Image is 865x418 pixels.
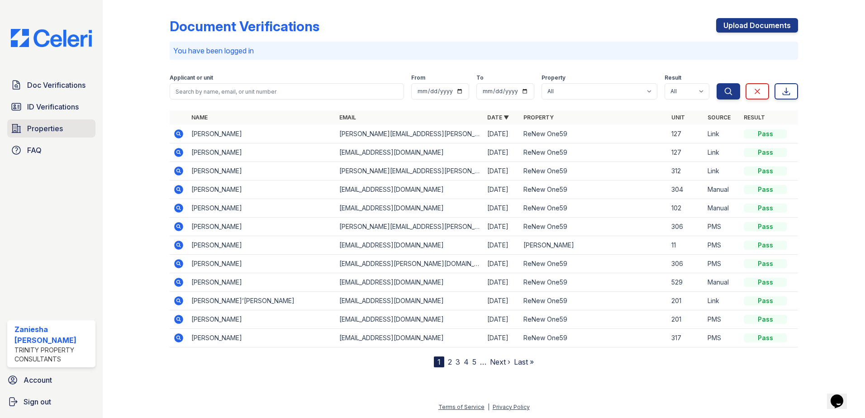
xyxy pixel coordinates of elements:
a: Date ▼ [487,114,509,121]
div: Pass [744,241,787,250]
td: [DATE] [484,273,520,292]
div: Zaniesha [PERSON_NAME] [14,324,92,346]
span: Doc Verifications [27,80,86,90]
div: Pass [744,129,787,138]
td: 102 [668,199,704,218]
a: 3 [456,357,460,366]
a: Next › [490,357,510,366]
td: [PERSON_NAME] [188,143,336,162]
a: 4 [464,357,469,366]
label: Property [542,74,566,81]
div: Trinity Property Consultants [14,346,92,364]
a: Account [4,371,99,389]
div: 1 [434,356,444,367]
td: Link [704,125,740,143]
a: Email [339,114,356,121]
span: Properties [27,123,63,134]
div: Pass [744,204,787,213]
td: [EMAIL_ADDRESS][PERSON_NAME][DOMAIN_NAME] [336,255,484,273]
td: [PERSON_NAME] [520,236,668,255]
span: Sign out [24,396,51,407]
td: 11 [668,236,704,255]
td: [EMAIL_ADDRESS][DOMAIN_NAME] [336,180,484,199]
a: Privacy Policy [493,404,530,410]
td: PMS [704,236,740,255]
td: Manual [704,180,740,199]
a: ID Verifications [7,98,95,116]
a: Property [523,114,554,121]
a: Properties [7,119,95,138]
p: You have been logged in [173,45,794,56]
td: [EMAIL_ADDRESS][DOMAIN_NAME] [336,329,484,347]
td: [PERSON_NAME] [188,255,336,273]
td: [DATE] [484,162,520,180]
td: [PERSON_NAME] [188,236,336,255]
td: PMS [704,218,740,236]
td: ReNew One59 [520,143,668,162]
td: [PERSON_NAME][EMAIL_ADDRESS][PERSON_NAME][PERSON_NAME][DOMAIN_NAME] [336,125,484,143]
div: | [488,404,490,410]
td: [EMAIL_ADDRESS][DOMAIN_NAME] [336,310,484,329]
td: ReNew One59 [520,125,668,143]
td: [EMAIL_ADDRESS][DOMAIN_NAME] [336,199,484,218]
label: Result [665,74,681,81]
td: Link [704,162,740,180]
td: ReNew One59 [520,218,668,236]
td: Manual [704,199,740,218]
td: 127 [668,125,704,143]
div: Pass [744,296,787,305]
td: 304 [668,180,704,199]
td: ReNew One59 [520,199,668,218]
td: PMS [704,310,740,329]
a: 5 [472,357,476,366]
td: [PERSON_NAME] [188,125,336,143]
td: Manual [704,273,740,292]
td: ReNew One59 [520,273,668,292]
td: ReNew One59 [520,180,668,199]
div: Pass [744,278,787,287]
td: [DATE] [484,329,520,347]
td: [PERSON_NAME] [188,329,336,347]
td: 201 [668,292,704,310]
a: Source [708,114,731,121]
span: Account [24,375,52,385]
iframe: chat widget [827,382,856,409]
td: ReNew One59 [520,255,668,273]
td: 306 [668,218,704,236]
td: [EMAIL_ADDRESS][DOMAIN_NAME] [336,236,484,255]
span: FAQ [27,145,42,156]
label: To [476,74,484,81]
label: Applicant or unit [170,74,213,81]
td: [DATE] [484,255,520,273]
td: [PERSON_NAME][EMAIL_ADDRESS][PERSON_NAME][DOMAIN_NAME] [336,162,484,180]
td: [PERSON_NAME] [188,180,336,199]
td: [DATE] [484,292,520,310]
td: [PERSON_NAME]’[PERSON_NAME] [188,292,336,310]
td: ReNew One59 [520,292,668,310]
td: PMS [704,329,740,347]
td: [DATE] [484,218,520,236]
td: [PERSON_NAME] [188,273,336,292]
td: [PERSON_NAME] [188,218,336,236]
img: CE_Logo_Blue-a8612792a0a2168367f1c8372b55b34899dd931a85d93a1a3d3e32e68fde9ad4.png [4,29,99,47]
td: [DATE] [484,143,520,162]
td: [DATE] [484,125,520,143]
input: Search by name, email, or unit number [170,83,404,100]
a: Unit [671,114,685,121]
a: Doc Verifications [7,76,95,94]
td: ReNew One59 [520,329,668,347]
a: Sign out [4,393,99,411]
label: From [411,74,425,81]
a: Result [744,114,765,121]
td: 317 [668,329,704,347]
td: [PERSON_NAME] [188,310,336,329]
td: 312 [668,162,704,180]
td: PMS [704,255,740,273]
td: [PERSON_NAME][EMAIL_ADDRESS][PERSON_NAME][DOMAIN_NAME] [336,218,484,236]
a: FAQ [7,141,95,159]
div: Pass [744,315,787,324]
td: 529 [668,273,704,292]
div: Pass [744,148,787,157]
td: Link [704,143,740,162]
